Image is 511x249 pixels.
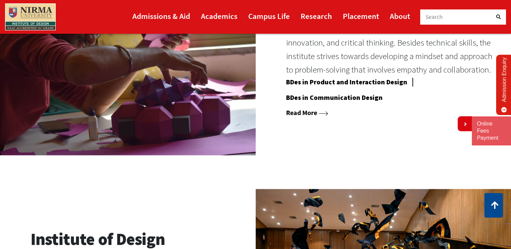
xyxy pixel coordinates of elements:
[286,93,383,104] a: BDes in Communication Design
[477,120,506,141] a: Online Fees Payment
[301,8,332,24] a: Research
[426,13,443,21] span: Search
[201,8,237,24] a: Academics
[390,8,410,24] a: About
[286,108,328,117] a: Read More
[286,78,407,89] a: BDes in Product and Interaction Design
[343,8,379,24] a: Placement
[132,8,190,24] a: Admissions & Aid
[5,3,56,30] img: main_logo
[248,8,290,24] a: Campus Life
[286,23,494,76] p: The academic environment at the institute fosters creativity, innovation, and critical thinking. ...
